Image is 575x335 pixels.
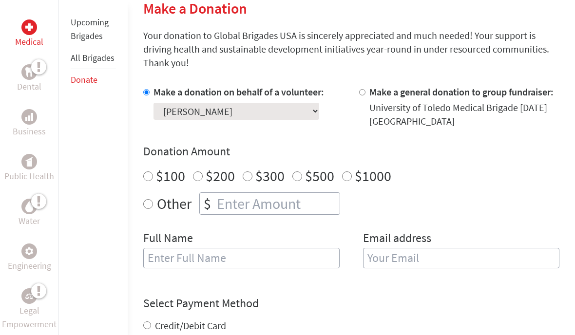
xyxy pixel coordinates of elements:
div: University of Toledo Medical Brigade [DATE] [GEOGRAPHIC_DATA] [369,101,559,128]
div: Business [21,109,37,125]
a: MedicalMedical [15,19,43,49]
a: Upcoming Brigades [71,17,109,41]
div: Dental [21,64,37,80]
a: DentalDental [17,64,41,93]
label: $300 [255,167,285,185]
label: Make a general donation to group fundraiser: [369,86,554,98]
p: Water [19,214,40,228]
input: Your Email [363,248,559,268]
p: Medical [15,35,43,49]
h4: Select Payment Method [143,296,559,311]
li: Donate [71,69,116,91]
h4: Donation Amount [143,144,559,159]
label: $100 [156,167,185,185]
p: Dental [17,80,41,93]
a: Donate [71,74,97,85]
p: Business [13,125,46,138]
a: BusinessBusiness [13,109,46,138]
label: $1000 [355,167,391,185]
a: Legal EmpowermentLegal Empowerment [2,288,57,331]
a: WaterWater [19,199,40,228]
img: Medical [25,23,33,31]
label: Full Name [143,230,193,248]
p: Engineering [8,259,51,273]
div: $ [200,193,215,214]
div: Legal Empowerment [21,288,37,304]
label: Other [157,192,192,215]
p: Public Health [4,169,54,183]
img: Public Health [25,157,33,167]
label: Make a donation on behalf of a volunteer: [153,86,324,98]
p: Legal Empowerment [2,304,57,331]
label: Email address [363,230,431,248]
li: All Brigades [71,47,116,69]
input: Enter Amount [215,193,340,214]
img: Engineering [25,247,33,255]
a: All Brigades [71,52,115,63]
img: Water [25,201,33,212]
div: Engineering [21,243,37,259]
div: Public Health [21,154,37,169]
img: Dental [25,67,33,76]
label: $500 [305,167,334,185]
div: Water [21,199,37,214]
img: Business [25,113,33,121]
a: Public HealthPublic Health [4,154,54,183]
li: Upcoming Brigades [71,12,116,47]
a: EngineeringEngineering [8,243,51,273]
label: $200 [206,167,235,185]
img: Legal Empowerment [25,293,33,299]
p: Your donation to Global Brigades USA is sincerely appreciated and much needed! Your support is dr... [143,29,559,70]
div: Medical [21,19,37,35]
label: Credit/Debit Card [155,319,226,332]
input: Enter Full Name [143,248,340,268]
